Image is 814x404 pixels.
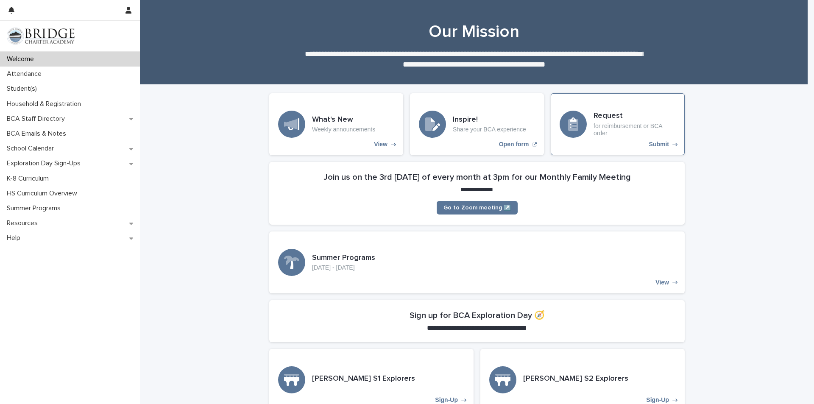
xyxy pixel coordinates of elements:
p: Weekly announcements [312,126,375,133]
p: Welcome [3,55,41,63]
p: Household & Registration [3,100,88,108]
a: Go to Zoom meeting ↗️ [437,201,518,215]
p: School Calendar [3,145,61,153]
p: Open form [499,141,529,148]
h1: Our Mission [266,22,682,42]
p: K-8 Curriculum [3,175,56,183]
p: for reimbursement or BCA order [594,123,676,137]
p: Resources [3,219,45,227]
p: Attendance [3,70,48,78]
a: Open form [410,93,544,155]
p: View [655,279,669,286]
p: Help [3,234,27,242]
h3: Summer Programs [312,254,375,263]
p: Student(s) [3,85,44,93]
h3: What's New [312,115,375,125]
p: Sign-Up [435,396,458,404]
p: Share your BCA experience [453,126,526,133]
span: Go to Zoom meeting ↗️ [443,205,511,211]
a: View [269,231,685,293]
h2: Sign up for BCA Exploration Day 🧭 [410,310,545,320]
h3: Request [594,111,676,121]
p: BCA Staff Directory [3,115,72,123]
p: View [374,141,387,148]
h3: Inspire! [453,115,526,125]
img: V1C1m3IdTEidaUdm9Hs0 [7,28,75,45]
h3: [PERSON_NAME] S1 Explorers [312,374,415,384]
p: HS Curriculum Overview [3,189,84,198]
p: Submit [649,141,669,148]
p: BCA Emails & Notes [3,130,73,138]
p: Summer Programs [3,204,67,212]
p: Exploration Day Sign-Ups [3,159,87,167]
a: View [269,93,403,155]
p: [DATE] - [DATE] [312,264,375,271]
p: Sign-Up [646,396,669,404]
a: Submit [551,93,685,155]
h3: [PERSON_NAME] S2 Explorers [523,374,628,384]
h2: Join us on the 3rd [DATE] of every month at 3pm for our Monthly Family Meeting [323,172,631,182]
